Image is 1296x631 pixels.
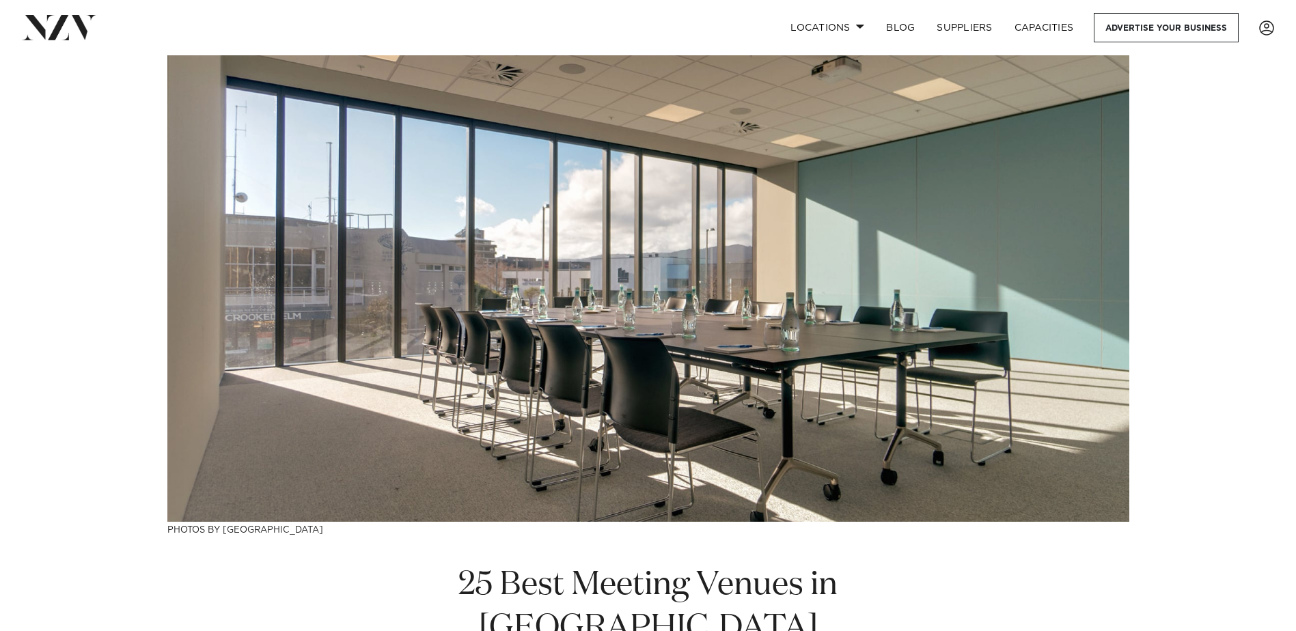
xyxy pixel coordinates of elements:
img: nzv-logo.png [22,15,96,40]
a: SUPPLIERS [926,13,1003,42]
a: Advertise your business [1094,13,1239,42]
a: Capacities [1004,13,1085,42]
a: Locations [780,13,875,42]
img: 25 Best Meeting Venues in Wellington [167,55,1129,522]
a: BLOG [875,13,926,42]
h3: Photos by [GEOGRAPHIC_DATA] [167,522,1129,536]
